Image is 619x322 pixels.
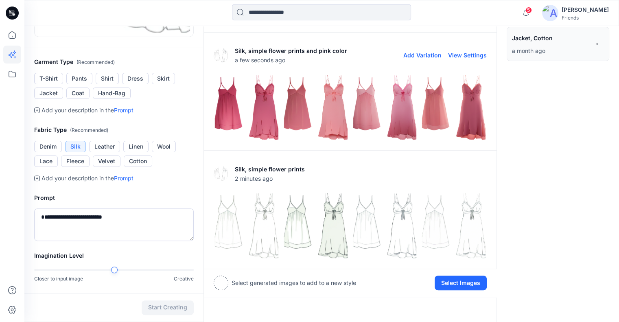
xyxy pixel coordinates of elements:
p: Silk, simple flower prints [235,164,305,174]
button: Coat [66,88,90,99]
h2: Number of Images [34,293,194,302]
button: Velvet [93,156,120,167]
img: 1.png [283,193,348,258]
img: eyJhbGciOiJIUzI1NiIsImtpZCI6IjAiLCJ0eXAiOiJKV1QifQ.eyJkYXRhIjp7InR5cGUiOiJzdG9yYWdlIiwicGF0aCI6Im... [214,48,228,63]
button: Linen [123,141,149,152]
span: 2 minutes ago [235,174,305,183]
button: Skirt [152,73,175,84]
button: Lace [34,156,58,167]
h2: Imagination Level [34,251,194,261]
span: Jacket, Cotton [512,32,589,44]
img: 3.png [421,193,486,258]
h2: Garment Type [34,57,194,67]
button: Dress [122,73,149,84]
p: Closer to input image [34,275,83,283]
button: T-Shirt [34,73,63,84]
img: 2.png [352,193,418,258]
span: ( Recommended ) [77,59,115,65]
p: Select generated images to add to a new style [232,278,356,288]
img: avatar [542,5,558,21]
span: ( Recommended ) [70,127,108,133]
p: July 17, 2025 [512,46,590,56]
span: a few seconds ago [235,56,347,64]
button: Cotton [124,156,152,167]
h2: Fabric Type [34,125,194,135]
h2: Prompt [34,193,194,203]
button: Silk [65,141,86,152]
button: Hand-Bag [93,88,131,99]
button: Shirt [96,73,119,84]
button: Leather [89,141,120,152]
img: 0.png [214,193,279,258]
button: Wool [152,141,176,152]
span: 5 [525,7,532,13]
img: 0.png [214,75,279,140]
button: Jacket [34,88,63,99]
button: Denim [34,141,62,152]
button: Fleece [61,156,90,167]
a: Prompt [114,175,133,182]
img: 1.png [283,75,348,140]
div: [PERSON_NAME] [562,5,609,15]
p: Silk, simple flower prints and pink color [235,46,347,56]
div: Friends [562,15,609,21]
img: 3.png [421,75,486,140]
a: Prompt [114,107,133,114]
img: 2.png [352,75,418,140]
button: View Settings [448,52,487,59]
p: Add your description in the [42,105,133,115]
button: Pants [66,73,92,84]
button: Add Variation [403,52,442,59]
img: eyJhbGciOiJIUzI1NiIsImtpZCI6IjAiLCJ0eXAiOiJKV1QifQ.eyJkYXRhIjp7InR5cGUiOiJzdG9yYWdlIiwicGF0aCI6Im... [214,166,228,181]
button: Select Images [435,276,487,290]
p: Add your description in the [42,173,133,183]
p: Creative [174,275,194,283]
